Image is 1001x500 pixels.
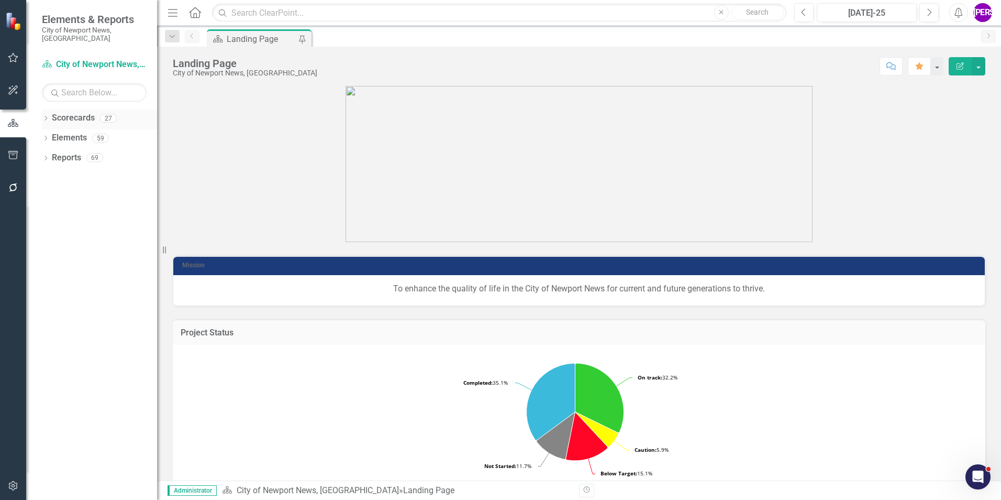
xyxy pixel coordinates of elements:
[5,12,24,30] img: ClearPoint Strategy
[965,464,991,490] iframe: Intercom live chat
[52,112,95,124] a: Scorecards
[227,32,296,46] div: Landing Page
[537,412,575,460] path: Not Started, 24.
[973,3,992,22] button: [PERSON_NAME]
[638,374,662,381] tspan: On track:
[731,5,784,20] button: Search
[527,363,575,440] path: Completed, 72.
[173,58,317,69] div: Landing Page
[42,26,147,43] small: City of Newport News, [GEOGRAPHIC_DATA]
[600,470,637,477] tspan: Below Target:
[575,363,624,433] path: On track, 66.
[635,446,657,453] tspan: Caution:
[182,262,980,269] h3: Mission
[86,154,103,162] div: 69
[222,485,571,497] div: »
[746,8,769,16] span: Search
[575,412,619,447] path: Caution, 12.
[100,114,117,123] div: 27
[237,485,399,495] a: City of Newport News, [GEOGRAPHIC_DATA]
[484,462,531,470] text: 11.7%
[463,379,508,386] text: 35.1%
[92,134,109,143] div: 59
[42,13,147,26] span: Elements & Reports
[403,485,454,495] div: Landing Page
[566,412,608,461] path: Below Target, 31.
[52,132,87,144] a: Elements
[638,374,677,381] text: 32.2%
[635,446,669,453] text: 5.9%
[484,462,516,470] tspan: Not Started:
[463,379,493,386] tspan: Completed:
[168,485,217,496] span: Administrator
[600,470,652,477] text: 15.1%
[212,4,786,22] input: Search ClearPoint...
[42,59,147,71] a: City of Newport News, [GEOGRAPHIC_DATA]
[52,152,81,164] a: Reports
[184,283,974,295] p: To enhance the quality of life in the City of Newport News for current and future generations to ...
[817,3,917,22] button: [DATE]-25
[181,328,977,338] h3: Project Status
[820,7,913,19] div: [DATE]-25
[42,83,147,102] input: Search Below...
[173,69,317,77] div: City of Newport News, [GEOGRAPHIC_DATA]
